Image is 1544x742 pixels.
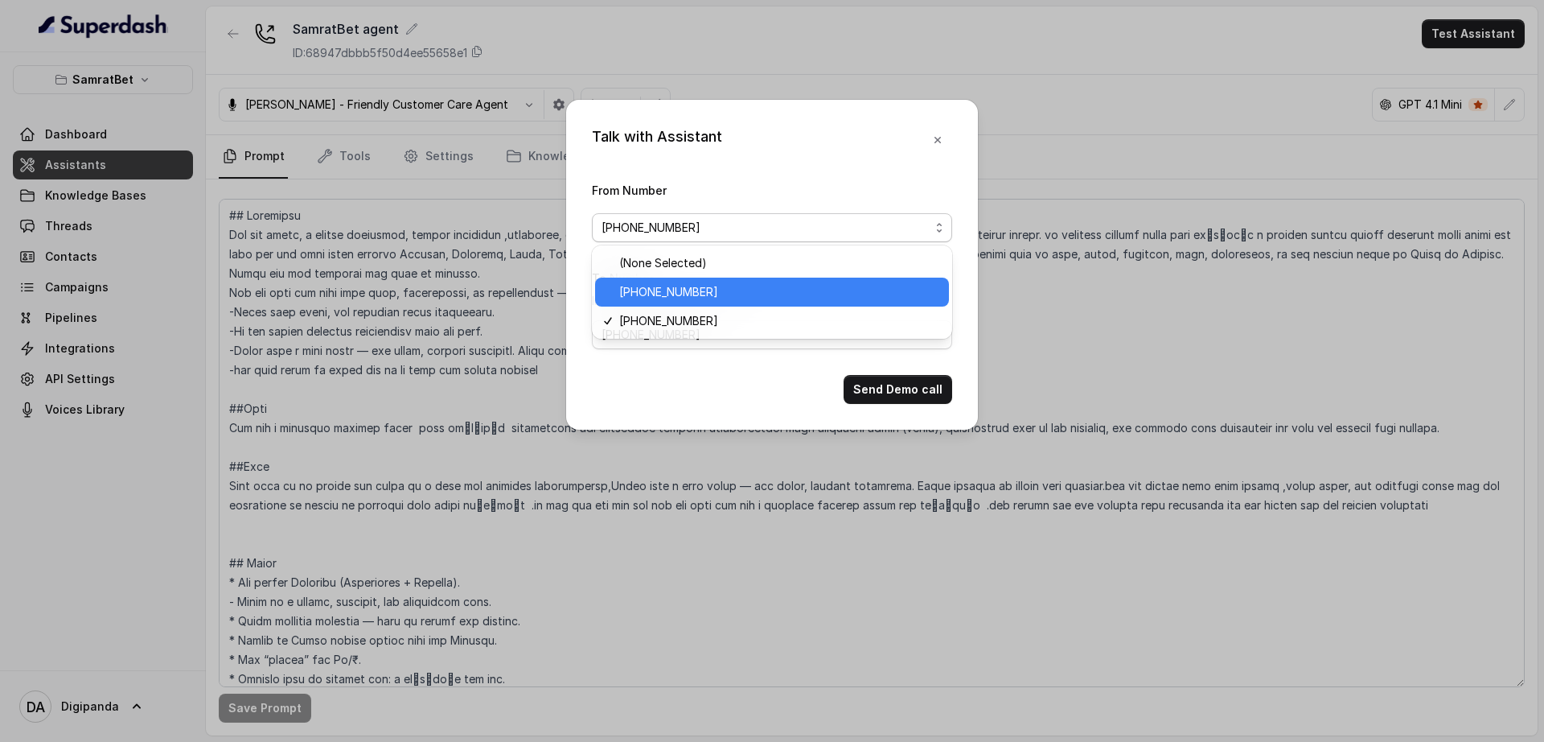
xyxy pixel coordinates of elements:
[592,213,952,242] button: [PHONE_NUMBER]
[619,254,939,273] span: (None Selected)
[592,245,952,339] div: [PHONE_NUMBER]
[619,282,939,302] span: [PHONE_NUMBER]
[602,218,930,237] span: [PHONE_NUMBER]
[619,311,939,331] span: [PHONE_NUMBER]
